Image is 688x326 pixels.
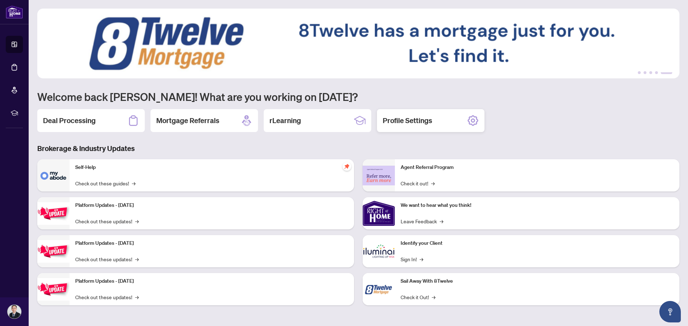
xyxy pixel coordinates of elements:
[37,90,679,103] h1: Welcome back [PERSON_NAME]! What are you working on [DATE]?
[363,273,395,305] img: Sail Away With 8Twelve
[638,71,641,74] button: 1
[401,217,443,225] a: Leave Feedback→
[401,201,674,209] p: We want to hear what you think!
[37,278,70,301] img: Platform Updates - June 23, 2025
[75,293,139,301] a: Check out these updates!→
[644,71,646,74] button: 2
[75,217,139,225] a: Check out these updates!→
[401,164,674,171] p: Agent Referral Program
[6,5,23,19] img: logo
[37,240,70,263] img: Platform Updates - July 8, 2025
[420,255,423,263] span: →
[37,143,679,154] h3: Brokerage & Industry Updates
[37,9,679,78] img: Slide 4
[363,235,395,267] img: Identify your Client
[343,162,351,171] span: pushpin
[37,202,70,225] img: Platform Updates - July 21, 2025
[401,179,435,187] a: Check it out!→
[383,116,432,126] h2: Profile Settings
[401,293,435,301] a: Check it Out!→
[43,116,96,126] h2: Deal Processing
[132,179,135,187] span: →
[75,201,348,209] p: Platform Updates - [DATE]
[75,179,135,187] a: Check out these guides!→
[649,71,652,74] button: 3
[156,116,219,126] h2: Mortgage Referrals
[135,255,139,263] span: →
[8,305,21,318] img: Profile Icon
[135,217,139,225] span: →
[75,255,139,263] a: Check out these updates!→
[661,71,672,74] button: 5
[655,71,658,74] button: 4
[363,166,395,185] img: Agent Referral Program
[440,217,443,225] span: →
[75,277,348,285] p: Platform Updates - [DATE]
[37,159,70,191] img: Self-Help
[401,277,674,285] p: Sail Away With 8Twelve
[401,239,674,247] p: Identify your Client
[75,164,348,171] p: Self-Help
[431,179,435,187] span: →
[363,197,395,229] img: We want to hear what you think!
[401,255,423,263] a: Sign In!→
[432,293,435,301] span: →
[659,301,681,322] button: Open asap
[75,239,348,247] p: Platform Updates - [DATE]
[269,116,301,126] h2: rLearning
[135,293,139,301] span: →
